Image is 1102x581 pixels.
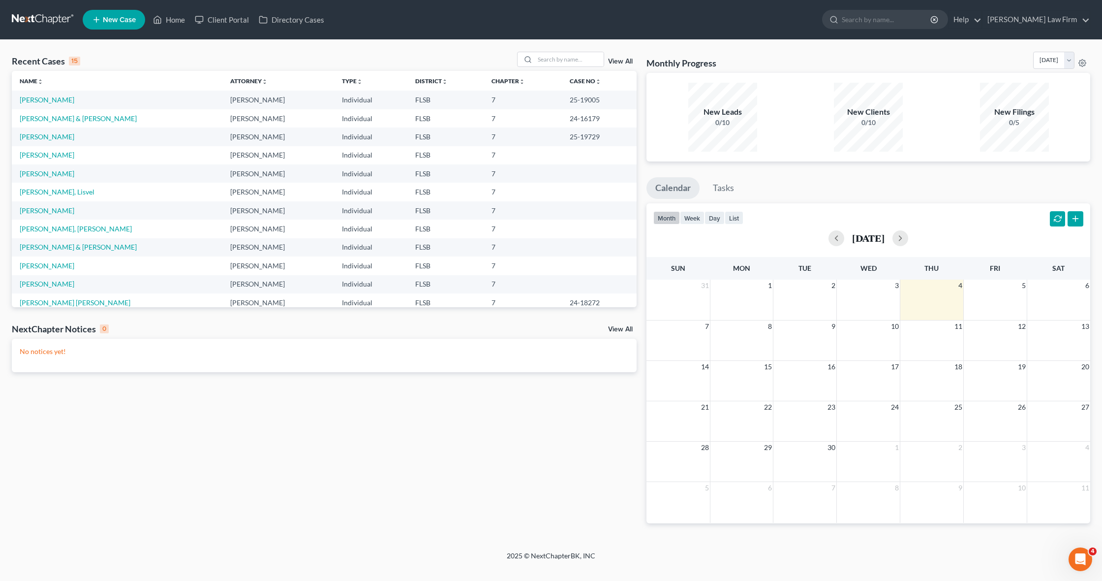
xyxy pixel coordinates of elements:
[407,164,484,183] td: FLSB
[222,183,334,201] td: [PERSON_NAME]
[562,91,637,109] td: 25-19005
[407,293,484,312] td: FLSB
[826,442,836,453] span: 30
[407,91,484,109] td: FLSB
[700,442,710,453] span: 28
[570,77,601,85] a: Case Nounfold_more
[894,442,900,453] span: 1
[12,323,109,335] div: NextChapter Notices
[1017,482,1027,494] span: 10
[957,442,963,453] span: 2
[407,201,484,220] td: FLSB
[1021,442,1027,453] span: 3
[20,151,74,159] a: [PERSON_NAME]
[980,106,1049,118] div: New Filings
[1021,280,1027,291] span: 5
[407,146,484,164] td: FLSB
[704,482,710,494] span: 5
[334,220,407,238] td: Individual
[342,77,363,85] a: Typeunfold_more
[20,243,137,251] a: [PERSON_NAME] & [PERSON_NAME]
[254,11,329,29] a: Directory Cases
[190,11,254,29] a: Client Portal
[69,57,80,65] div: 15
[334,109,407,128] td: Individual
[957,482,963,494] span: 9
[407,275,484,293] td: FLSB
[688,106,757,118] div: New Leads
[20,347,629,356] p: No notices yet!
[646,57,716,69] h3: Monthly Progress
[842,10,932,29] input: Search by name...
[222,293,334,312] td: [PERSON_NAME]
[334,128,407,146] td: Individual
[860,264,877,272] span: Wed
[484,275,562,293] td: 7
[262,79,268,85] i: unfold_more
[222,91,334,109] td: [PERSON_NAME]
[484,238,562,257] td: 7
[334,201,407,220] td: Individual
[798,264,811,272] span: Tue
[830,280,836,291] span: 2
[334,164,407,183] td: Individual
[700,361,710,373] span: 14
[20,77,43,85] a: Nameunfold_more
[830,321,836,332] span: 9
[1084,442,1090,453] span: 4
[852,233,885,243] h2: [DATE]
[222,109,334,128] td: [PERSON_NAME]
[562,128,637,146] td: 25-19729
[894,280,900,291] span: 3
[484,146,562,164] td: 7
[484,220,562,238] td: 7
[704,211,725,225] button: day
[830,482,836,494] span: 7
[37,79,43,85] i: unfold_more
[334,275,407,293] td: Individual
[990,264,1000,272] span: Fri
[222,275,334,293] td: [PERSON_NAME]
[103,16,136,24] span: New Case
[1080,321,1090,332] span: 13
[890,401,900,413] span: 24
[535,52,604,66] input: Search by name...
[1017,361,1027,373] span: 19
[484,164,562,183] td: 7
[407,183,484,201] td: FLSB
[20,169,74,178] a: [PERSON_NAME]
[924,264,939,272] span: Thu
[484,128,562,146] td: 7
[20,96,74,104] a: [PERSON_NAME]
[562,293,637,312] td: 24-18272
[484,201,562,220] td: 7
[763,401,773,413] span: 22
[894,482,900,494] span: 8
[407,128,484,146] td: FLSB
[491,77,525,85] a: Chapterunfold_more
[608,326,633,333] a: View All
[20,206,74,215] a: [PERSON_NAME]
[826,361,836,373] span: 16
[334,257,407,275] td: Individual
[953,321,963,332] span: 11
[271,551,831,569] div: 2025 © NextChapterBK, INC
[767,280,773,291] span: 1
[442,79,448,85] i: unfold_more
[826,401,836,413] span: 23
[20,188,94,196] a: [PERSON_NAME], Lisvel
[763,442,773,453] span: 29
[407,238,484,257] td: FLSB
[407,257,484,275] td: FLSB
[1069,548,1092,571] iframe: Intercom live chat
[148,11,190,29] a: Home
[222,128,334,146] td: [PERSON_NAME]
[1080,361,1090,373] span: 20
[334,293,407,312] td: Individual
[334,183,407,201] td: Individual
[20,132,74,141] a: [PERSON_NAME]
[982,11,1090,29] a: [PERSON_NAME] Law Firm
[20,261,74,270] a: [PERSON_NAME]
[484,183,562,201] td: 7
[1080,401,1090,413] span: 27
